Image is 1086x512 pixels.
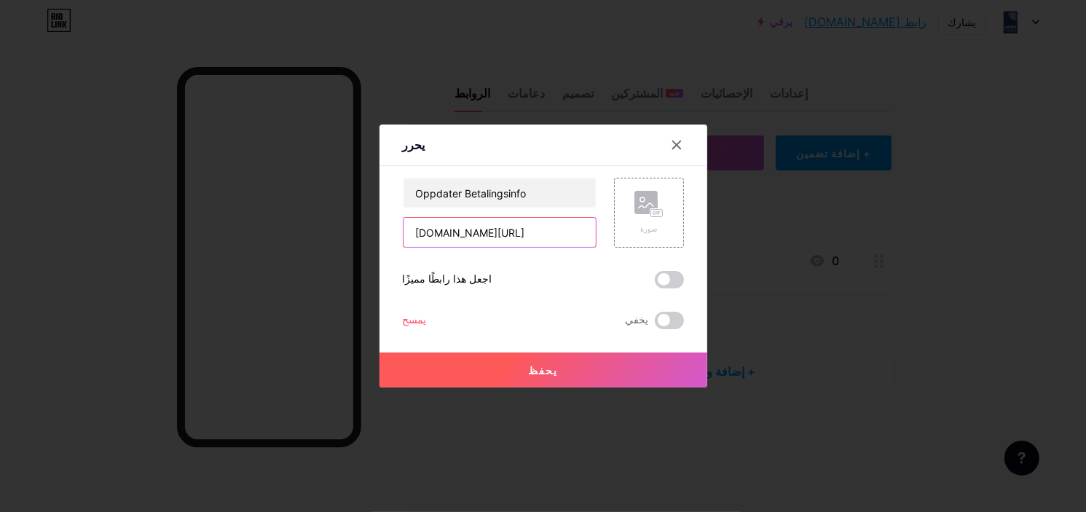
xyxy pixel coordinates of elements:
font: يخفي [626,313,649,326]
button: يحفظ [379,353,707,387]
font: اجعل هذا رابطًا مميزًا [403,272,492,285]
input: عنوان [404,178,596,208]
font: يحرر [403,138,425,152]
input: عنوان URL [404,218,596,247]
font: يمسح [403,313,427,326]
font: يحفظ [528,364,558,377]
font: صورة [640,224,657,233]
